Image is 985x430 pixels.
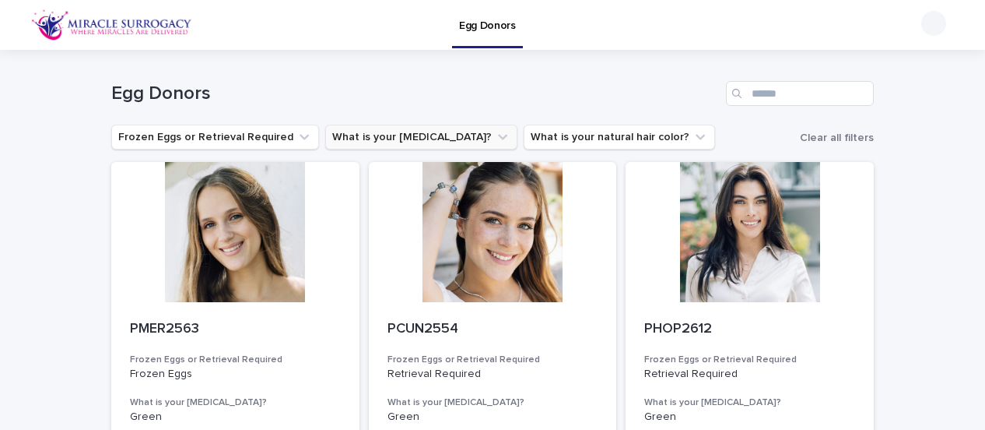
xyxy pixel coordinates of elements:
[644,354,855,366] h3: Frozen Eggs or Retrieval Required
[130,397,341,409] h3: What is your [MEDICAL_DATA]?
[387,397,598,409] h3: What is your [MEDICAL_DATA]?
[387,321,598,338] p: PCUN2554
[130,368,341,381] p: Frozen Eggs
[111,83,720,105] h1: Egg Donors
[387,411,598,424] p: Green
[31,9,192,41] img: OiFFDOGZQuirLhrlO1ag
[794,126,874,150] button: Clear all filters
[524,125,715,150] button: What is your natural hair color?
[644,368,855,381] p: Retrieval Required
[130,321,341,338] p: PMER2563
[726,81,874,106] input: Search
[644,411,855,424] p: Green
[111,125,319,150] button: Frozen Eggs or Retrieval Required
[130,411,341,424] p: Green
[130,354,341,366] h3: Frozen Eggs or Retrieval Required
[325,125,517,150] button: What is your eye color?
[644,397,855,409] h3: What is your [MEDICAL_DATA]?
[644,321,855,338] p: PHOP2612
[800,132,874,143] span: Clear all filters
[387,368,598,381] p: Retrieval Required
[387,354,598,366] h3: Frozen Eggs or Retrieval Required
